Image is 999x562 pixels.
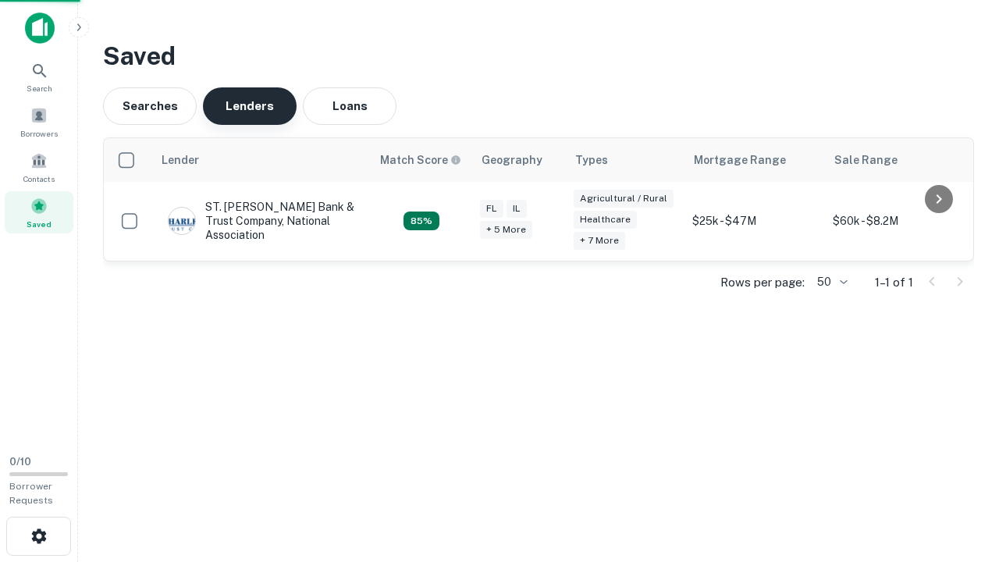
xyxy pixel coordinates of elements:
button: Lenders [203,87,297,125]
th: Lender [152,138,371,182]
th: Capitalize uses an advanced AI algorithm to match your search with the best lender. The match sco... [371,138,472,182]
th: Types [566,138,684,182]
div: Mortgage Range [694,151,786,169]
div: Lender [162,151,199,169]
div: Agricultural / Rural [574,190,674,208]
th: Geography [472,138,566,182]
div: + 7 more [574,232,625,250]
div: IL [507,200,527,218]
span: Saved [27,218,52,230]
span: Borrowers [20,127,58,140]
button: Loans [303,87,396,125]
a: Contacts [5,146,73,188]
button: Searches [103,87,197,125]
td: $60k - $8.2M [825,182,965,261]
td: $25k - $47M [684,182,825,261]
iframe: Chat Widget [921,437,999,512]
span: Contacts [23,173,55,185]
div: Healthcare [574,211,637,229]
span: 0 / 10 [9,456,31,468]
a: Saved [5,191,73,233]
div: Capitalize uses an advanced AI algorithm to match your search with the best lender. The match sco... [404,212,439,230]
div: ST. [PERSON_NAME] Bank & Trust Company, National Association [168,200,355,243]
h6: Match Score [380,151,458,169]
div: Types [575,151,608,169]
span: Borrower Requests [9,481,53,506]
div: Geography [482,151,542,169]
div: Capitalize uses an advanced AI algorithm to match your search with the best lender. The match sco... [380,151,461,169]
th: Sale Range [825,138,965,182]
h3: Saved [103,37,974,75]
span: Search [27,82,52,94]
div: + 5 more [480,221,532,239]
a: Search [5,55,73,98]
p: 1–1 of 1 [875,273,913,292]
p: Rows per page: [720,273,805,292]
div: FL [480,200,503,218]
div: 50 [811,271,850,293]
img: picture [169,208,195,234]
a: Borrowers [5,101,73,143]
img: capitalize-icon.png [25,12,55,44]
div: Sale Range [834,151,898,169]
th: Mortgage Range [684,138,825,182]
